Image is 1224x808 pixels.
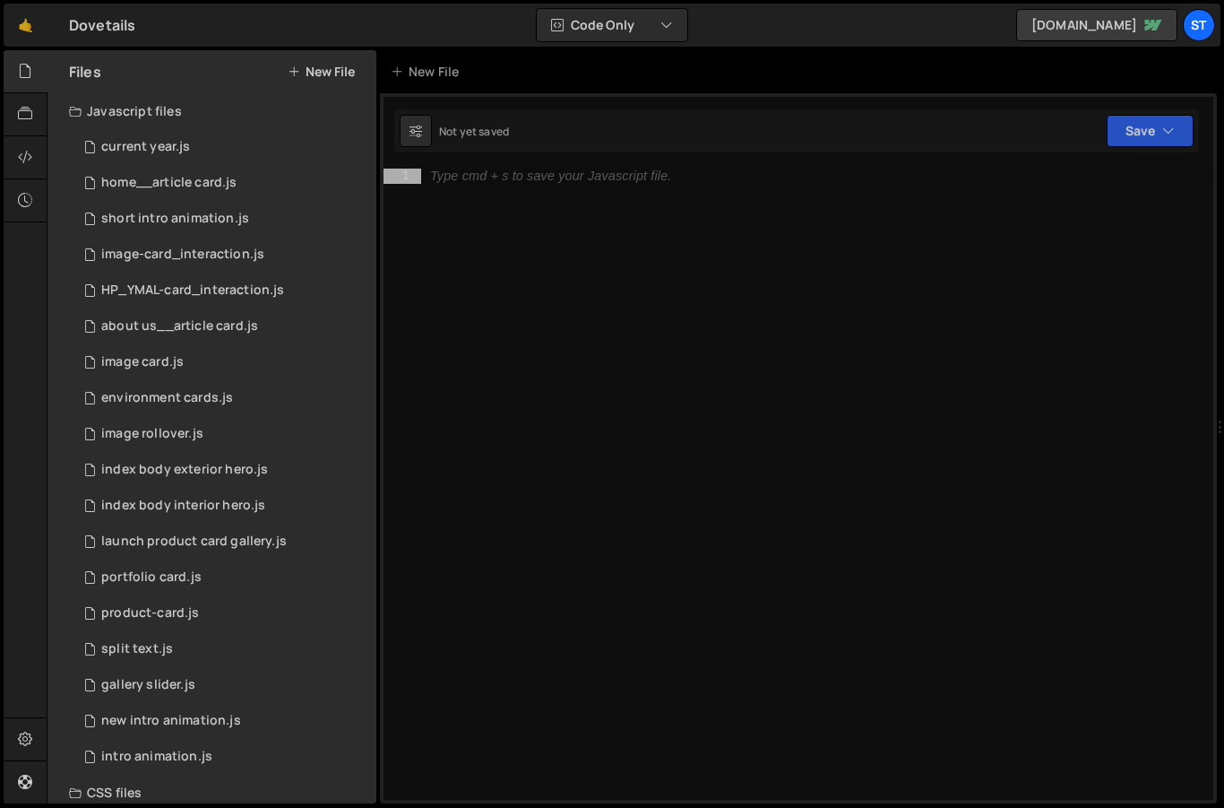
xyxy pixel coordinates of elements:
[69,308,376,344] div: 15113/39520.js
[101,569,202,586] div: portfolio card.js
[69,201,376,237] div: 15113/43395.js
[101,426,203,442] div: image rollover.js
[69,703,376,739] div: 15113/42595.js
[69,380,376,416] div: 15113/39522.js
[69,416,376,452] div: 15113/40360.js
[384,169,421,184] div: 1
[69,560,376,595] div: 15113/39563.js
[69,165,376,201] div: 15113/43503.js
[47,93,376,129] div: Javascript files
[101,498,265,514] div: index body interior hero.js
[101,282,284,299] div: HP_YMAL-card_interaction.js
[1016,9,1177,41] a: [DOMAIN_NAME]
[537,9,687,41] button: Code Only
[391,63,466,81] div: New File
[101,318,258,334] div: about us__article card.js
[101,211,249,227] div: short intro animation.js
[69,524,376,560] div: 15113/42276.js
[101,677,195,693] div: gallery slider.js
[101,247,264,263] div: image-card_interaction.js
[69,631,376,667] div: 15113/39528.js
[69,452,376,488] div: 15113/41050.js
[69,273,376,308] div: 15113/43315.js
[101,641,173,657] div: split text.js
[101,175,237,191] div: home__article card.js
[69,344,376,380] div: 15113/39517.js
[69,595,376,631] div: 15113/42183.js
[69,237,376,273] div: 15113/39521.js
[69,667,376,703] div: 15113/41064.js
[69,739,376,775] div: 15113/39807.js
[69,129,376,165] div: 15113/43303.js
[101,605,199,621] div: product-card.js
[439,124,509,139] div: Not yet saved
[101,749,212,765] div: intro animation.js
[101,713,241,729] div: new intro animation.js
[69,14,135,36] div: Dovetails
[69,488,376,524] div: 15113/39545.js
[430,169,671,183] div: Type cmd + s to save your Javascript file.
[288,65,355,79] button: New File
[69,62,101,82] h2: Files
[101,354,184,370] div: image card.js
[101,534,287,550] div: launch product card gallery.js
[101,462,268,478] div: index body exterior hero.js
[1107,115,1194,147] button: Save
[1183,9,1215,41] a: St
[101,139,190,155] div: current year.js
[101,390,233,406] div: environment cards.js
[4,4,47,47] a: 🤙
